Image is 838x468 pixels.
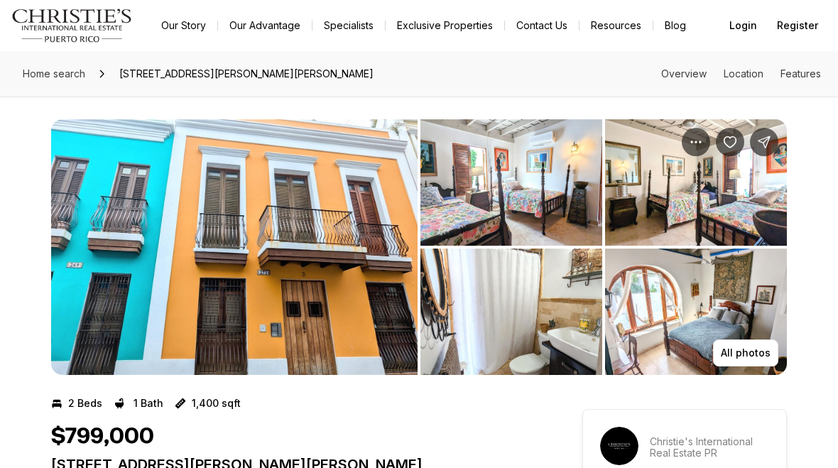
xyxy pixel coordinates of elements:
[51,119,787,375] div: Listing Photos
[721,347,771,359] p: All photos
[420,249,602,375] button: View image gallery
[721,11,766,40] button: Login
[386,16,504,36] a: Exclusive Properties
[17,62,91,85] a: Home search
[713,339,778,366] button: All photos
[682,128,710,156] button: Property options
[605,119,787,246] button: View image gallery
[51,423,154,450] h1: $799,000
[716,128,744,156] button: Save Property: 271 CALLE DE LA LUNA #3F
[605,249,787,375] button: View image gallery
[218,16,312,36] a: Our Advantage
[579,16,653,36] a: Resources
[51,119,418,375] button: View image gallery
[729,20,757,31] span: Login
[661,68,821,80] nav: Page section menu
[777,20,818,31] span: Register
[312,16,385,36] a: Specialists
[724,67,763,80] a: Skip to: Location
[780,67,821,80] a: Skip to: Features
[420,119,602,246] button: View image gallery
[653,16,697,36] a: Blog
[650,436,769,459] p: Christie's International Real Estate PR
[23,67,85,80] span: Home search
[11,9,133,43] img: logo
[114,62,379,85] span: [STREET_ADDRESS][PERSON_NAME][PERSON_NAME]
[768,11,827,40] button: Register
[134,398,163,409] p: 1 Bath
[192,398,241,409] p: 1,400 sqft
[505,16,579,36] button: Contact Us
[68,398,102,409] p: 2 Beds
[661,67,707,80] a: Skip to: Overview
[150,16,217,36] a: Our Story
[420,119,787,375] li: 2 of 6
[51,119,418,375] li: 1 of 6
[750,128,778,156] button: Share Property: 271 CALLE DE LA LUNA #3F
